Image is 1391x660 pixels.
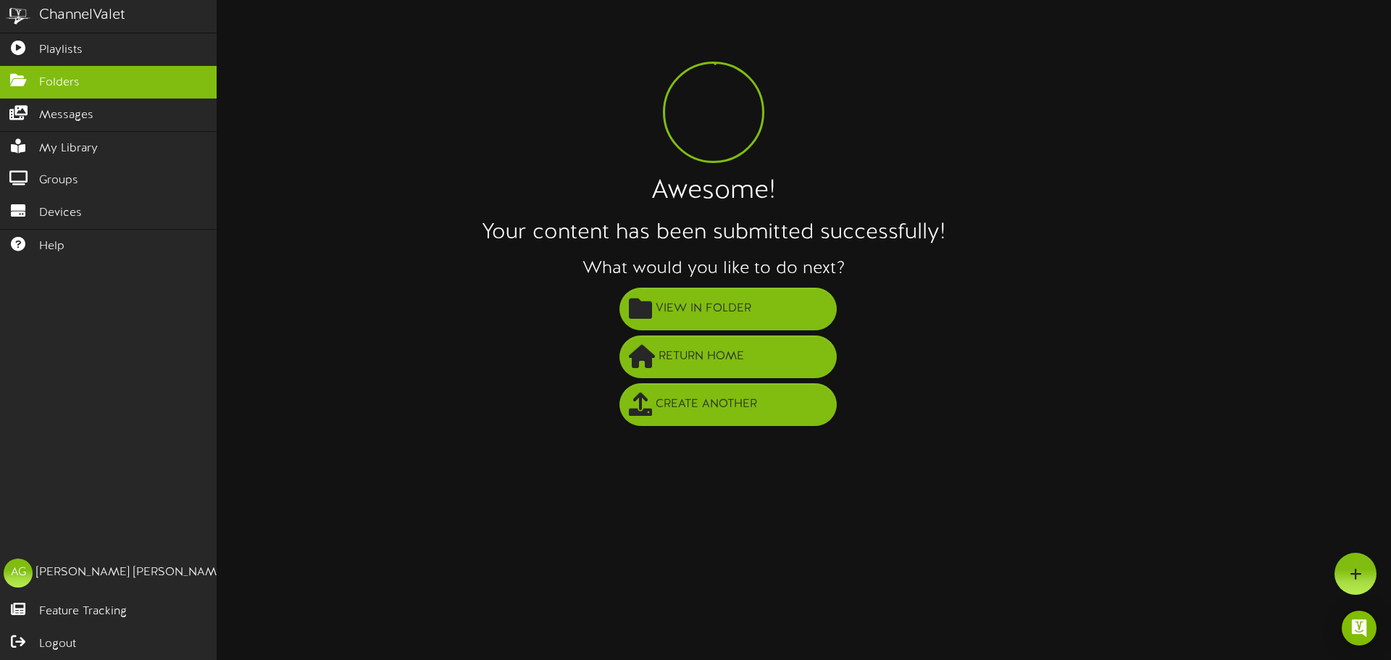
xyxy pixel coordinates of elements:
[39,107,93,124] span: Messages
[1342,611,1377,646] div: Open Intercom Messenger
[619,383,837,426] button: Create Another
[39,636,76,653] span: Logout
[652,297,755,321] span: View in Folder
[39,603,127,620] span: Feature Tracking
[39,42,83,59] span: Playlists
[36,564,227,581] div: [PERSON_NAME] [PERSON_NAME]
[39,5,125,26] div: ChannelValet
[36,177,1391,206] h1: Awesome!
[39,205,82,222] span: Devices
[619,288,837,330] button: View in Folder
[36,259,1391,278] h3: What would you like to do next?
[655,345,748,369] span: Return Home
[39,141,98,157] span: My Library
[39,238,64,255] span: Help
[619,335,837,378] button: Return Home
[652,393,761,417] span: Create Another
[4,559,33,588] div: AG
[36,221,1391,245] h2: Your content has been submitted successfully!
[39,75,80,91] span: Folders
[39,172,78,189] span: Groups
